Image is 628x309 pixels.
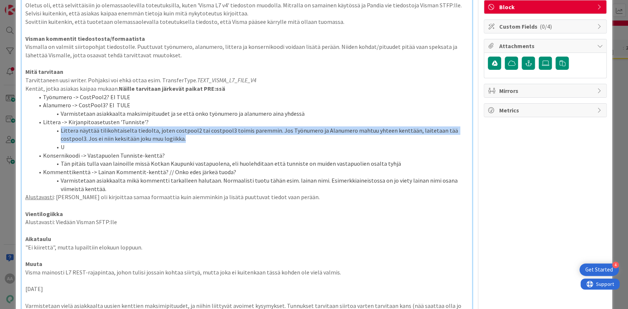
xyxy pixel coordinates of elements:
[25,268,469,277] p: Visma mainosti L7 REST-rajapintaa, johon tulisi jossain kohtaa siirtyä, mutta joka ei kuitenkaan ...
[25,193,469,201] p: : [PERSON_NAME] oli kirjoittaa samaa formaattia kuin aiemminkin ja lisätä puuttuvat tiedot vaan p...
[25,235,51,242] strong: Aikataulu
[25,85,469,93] p: Kentät, jotka asiakas kaipaa mukaan.
[34,151,469,160] li: Konsernikoodi -> Vastapuolen Tunniste-kenttä?
[499,86,593,95] span: Mirrors
[25,68,63,75] strong: Mitä tarvitaan
[25,210,63,218] strong: Vientilogiikka
[34,143,469,151] li: U
[585,266,613,273] div: Get Started
[25,285,469,293] p: [DATE]
[499,106,593,115] span: Metrics
[499,42,593,50] span: Attachments
[579,263,619,276] div: Open Get Started checklist, remaining modules: 4
[34,126,469,143] li: Littera näyttää tilikohtaiselta tiedolta, joten costpool2 tai costpool3 toimis paremmin. Jos Työn...
[25,218,469,226] p: Alustavasti: Viedään Visman SFTP:lle
[25,43,469,59] p: Vismalla on valmiit siirtopohjat tiedostolle. Puuttuvat työnumero, alanumero, littera ja konserni...
[539,23,551,30] span: ( 0/4 )
[34,176,469,193] li: Varmistetaan asiakkaalta mikä kommentti tarkalleen halutaan. Normaalisti tuotu tähän esim. lainan...
[197,76,256,84] em: TEXT_VISMA_L7_FILE_V4
[34,93,469,101] li: Työnumero -> CostPool2? EI TULE
[34,101,469,109] li: Alanumero -> CostPool3? EI TULE
[119,85,225,92] strong: Näille tarvitaan järkevät paikat PRE:ssä
[34,109,469,118] li: Varmistetaan asiakkaalta maksimipituudet ja se että onko työnumero ja alanumero aina yhdessä
[25,193,54,201] u: Alustavasti
[34,159,469,168] li: Tän pitäis tulla vaan lainoille missä Kotkan Kaupunki vastapuolena, eli huolehditaan että tunnist...
[499,22,593,31] span: Custom Fields
[499,3,593,11] span: Block
[25,243,469,252] p: "Ei kiirettä", mutta lupailtiin elokuun loppuun.
[612,262,619,268] div: 4
[34,168,469,176] li: Kommenttikenttä -> Lainan Kommentit-kenttä? // Onko edes järkeä tuoda?
[25,260,42,267] strong: Muuta
[25,35,145,42] strong: Visman kommentit tiedostosta/formaatista
[15,1,33,10] span: Support
[25,76,469,85] p: Tarvittaneen uusi writer. Pohjaksi voi ehkä ottaa esim. TransferType.
[34,118,469,126] li: Littera -> Kirjanpitoasetusten 'Tunniste'?
[25,18,469,26] p: Sovittiin kuitenkin, että tuotetaan olemassaolevalla toteutuksella tiedosto, että Visma pääsee kä...
[25,1,469,18] p: Oletus oli, että selvittäisiin jo olemassaolevilla toteutuksilla, kuten 'Visma L7 v4' tiedoston m...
